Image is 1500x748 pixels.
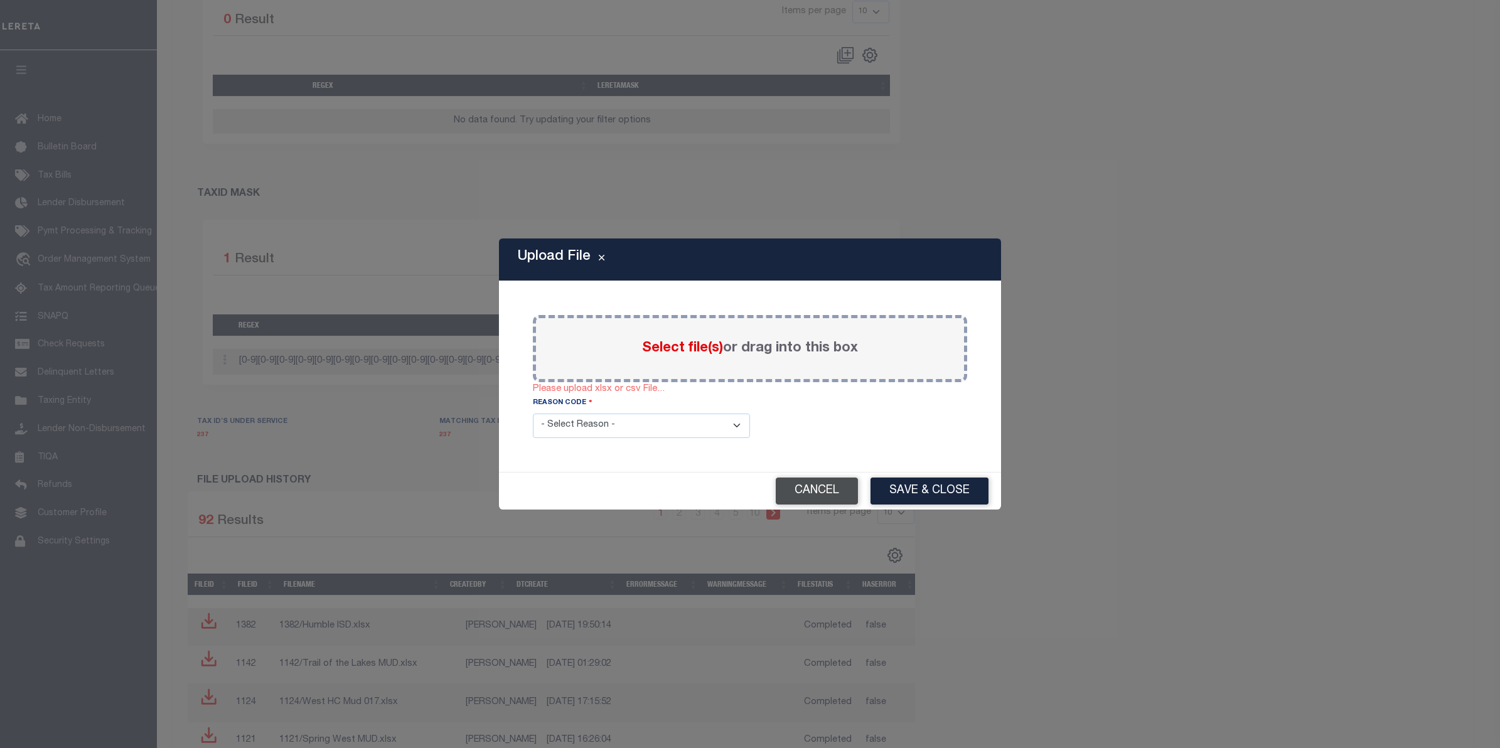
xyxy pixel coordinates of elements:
span: Select file(s) [642,341,723,355]
button: Save & Close [871,478,988,505]
label: Reason Code [533,397,592,409]
label: or drag into this box [642,338,858,359]
label: Please upload xlsx or csv File... [533,382,665,397]
h5: Upload File [518,248,591,265]
button: Cancel [776,478,858,505]
button: Close [591,252,613,267]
